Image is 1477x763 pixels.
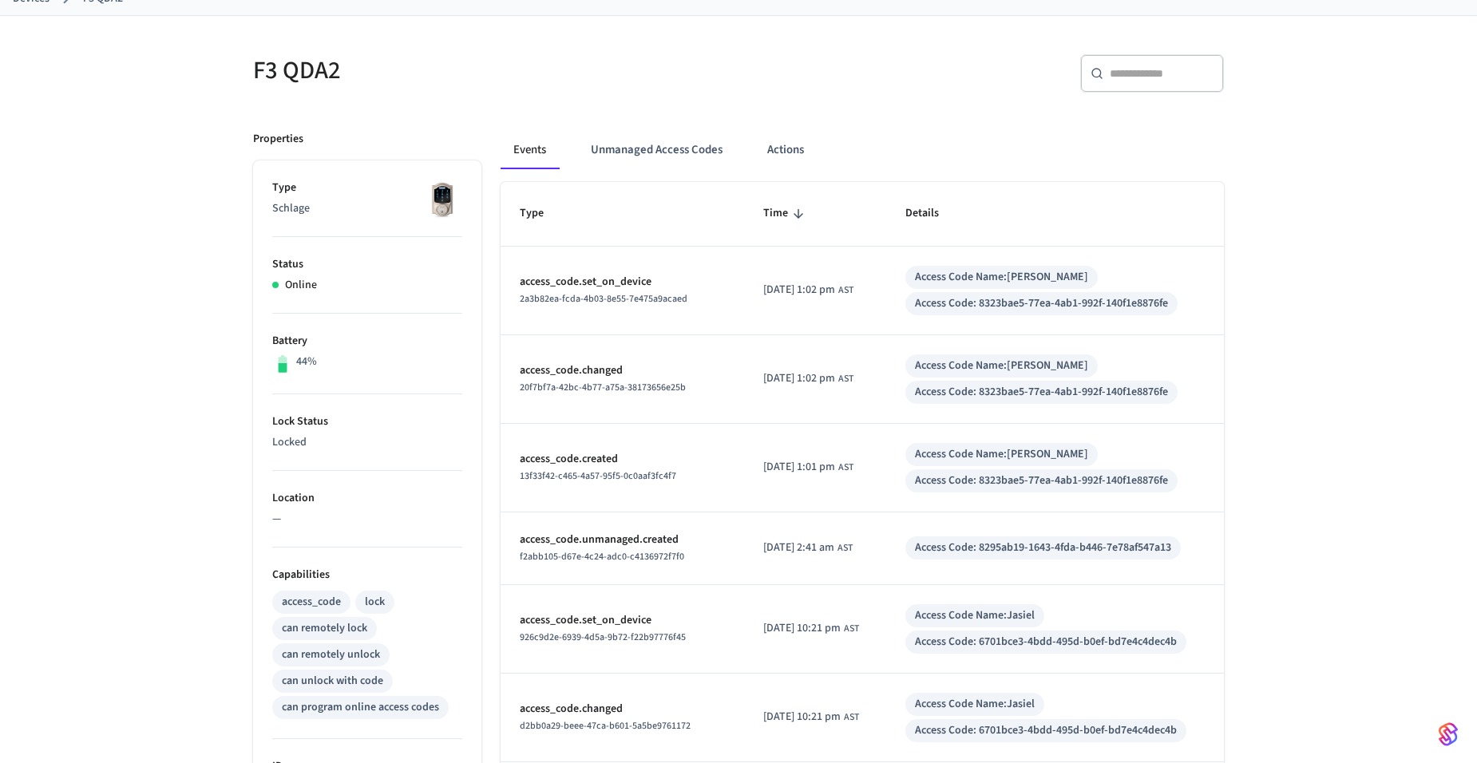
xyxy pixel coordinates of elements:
[282,673,383,690] div: can unlock with code
[272,511,462,528] p: —
[253,54,729,87] h5: F3 QDA2
[915,446,1088,463] div: Access Code Name: [PERSON_NAME]
[915,722,1177,739] div: Access Code: 6701bce3-4bdd-495d-b0ef-bd7e4c4dec4b
[915,358,1088,374] div: Access Code Name: [PERSON_NAME]
[837,541,853,555] span: AST
[763,620,841,637] span: [DATE] 10:21 pm
[520,201,564,226] span: Type
[915,269,1088,286] div: Access Code Name: [PERSON_NAME]
[520,362,725,379] p: access_code.changed
[915,384,1168,401] div: Access Code: 8323bae5-77ea-4ab1-992f-140f1e8876fe
[520,469,676,483] span: 13f33f42-c465-4a57-95f5-0c0aaf3fc4f7
[272,490,462,507] p: Location
[520,274,725,291] p: access_code.set_on_device
[272,180,462,196] p: Type
[253,131,303,148] p: Properties
[763,709,841,725] span: [DATE] 10:21 pm
[520,612,725,629] p: access_code.set_on_device
[838,461,853,475] span: AST
[905,201,960,226] span: Details
[763,370,853,387] div: America/Santo_Domingo
[520,451,725,468] p: access_code.created
[520,701,725,718] p: access_code.changed
[272,333,462,350] p: Battery
[520,631,686,644] span: 926c9d2e-6939-4d5a-9b72-f22b97776f45
[915,607,1035,624] div: Access Code Name: Jasiel
[282,594,341,611] div: access_code
[272,200,462,217] p: Schlage
[763,201,809,226] span: Time
[844,710,859,725] span: AST
[285,277,317,294] p: Online
[1439,721,1458,747] img: SeamLogoGradient.69752ec5.svg
[501,131,559,169] button: Events
[844,622,859,636] span: AST
[272,413,462,430] p: Lock Status
[915,295,1168,312] div: Access Code: 8323bae5-77ea-4ab1-992f-140f1e8876fe
[915,696,1035,713] div: Access Code Name: Jasiel
[272,256,462,273] p: Status
[915,472,1168,489] div: Access Code: 8323bae5-77ea-4ab1-992f-140f1e8876fe
[365,594,385,611] div: lock
[838,283,853,298] span: AST
[282,620,367,637] div: can remotely lock
[520,381,686,394] span: 20f7bf7a-42bc-4b77-a75a-38173656e25b
[520,292,687,306] span: 2a3b82ea-fcda-4b03-8e55-7e475a9acaed
[763,459,853,476] div: America/Santo_Domingo
[578,131,735,169] button: Unmanaged Access Codes
[763,282,853,298] div: America/Santo_Domingo
[501,131,1224,169] div: ant example
[915,540,1171,556] div: Access Code: 8295ab19-1643-4fda-b446-7e78af547a13
[763,370,835,387] span: [DATE] 1:02 pm
[282,646,380,663] div: can remotely unlock
[763,540,853,556] div: America/Santo_Domingo
[272,434,462,451] p: Locked
[763,709,859,725] div: America/Santo_Domingo
[763,282,835,298] span: [DATE] 1:02 pm
[838,372,853,386] span: AST
[763,620,859,637] div: America/Santo_Domingo
[754,131,817,169] button: Actions
[763,459,835,476] span: [DATE] 1:01 pm
[296,354,317,370] p: 44%
[520,532,725,548] p: access_code.unmanaged.created
[520,719,691,733] span: d2bb0a29-beee-47ca-b601-5a5be9761172
[763,540,834,556] span: [DATE] 2:41 am
[272,567,462,583] p: Capabilities
[422,180,462,219] img: Schlage Sense Smart Deadbolt with Camelot Trim, Front
[520,550,684,563] span: f2abb105-d67e-4c24-adc0-c4136972f7f0
[915,634,1177,650] div: Access Code: 6701bce3-4bdd-495d-b0ef-bd7e4c4dec4b
[282,699,439,716] div: can program online access codes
